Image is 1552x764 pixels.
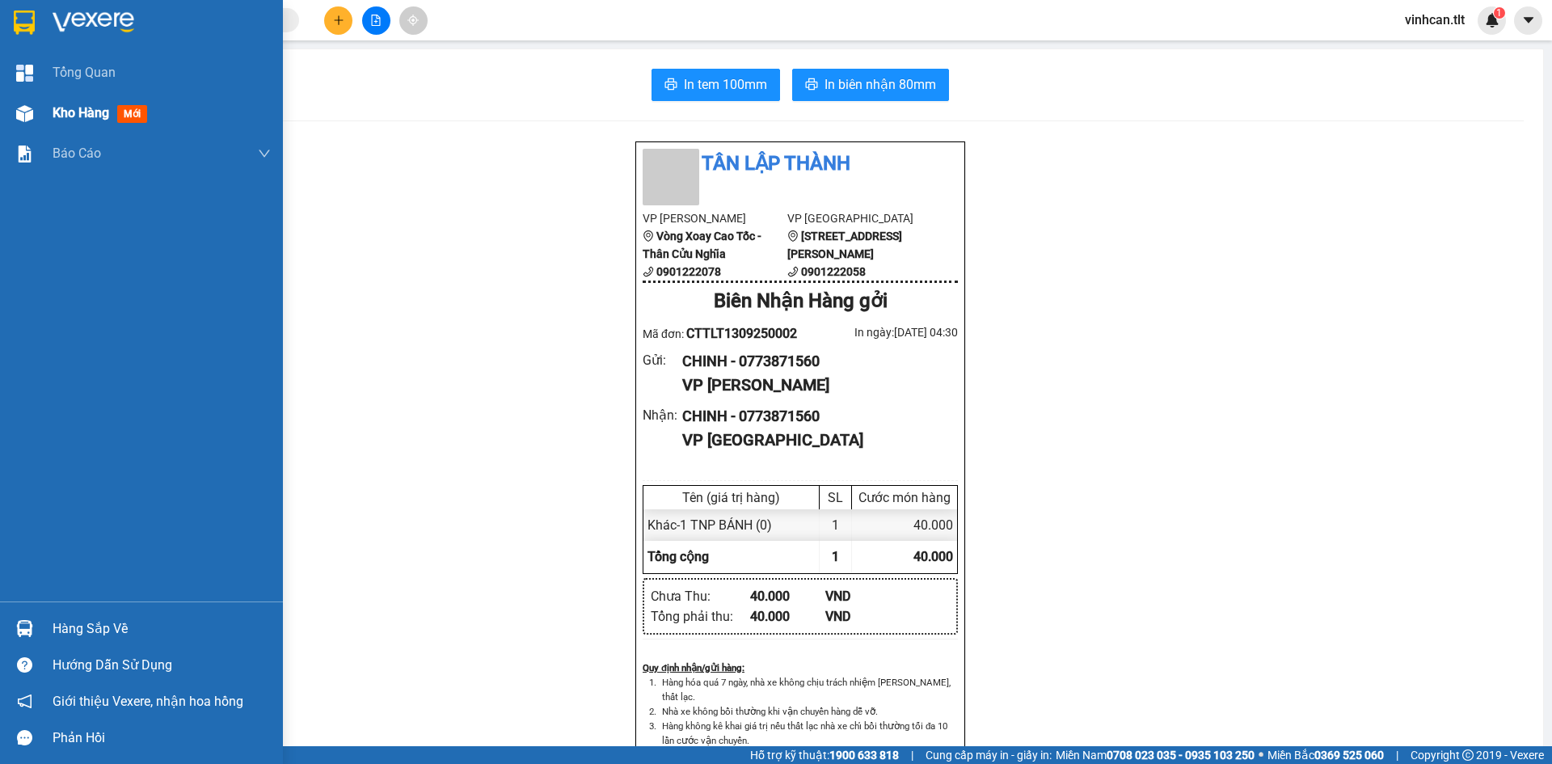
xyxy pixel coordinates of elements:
[829,749,899,762] strong: 1900 633 818
[1056,746,1255,764] span: Miền Nam
[659,719,958,748] li: Hàng không kê khai giá trị nếu thất lạc nhà xe chỉ bồi thường tối đa 10 lần cước vận chuyển.
[333,15,344,26] span: plus
[824,490,847,505] div: SL
[825,606,900,627] div: VND
[1514,6,1542,35] button: caret-down
[911,746,913,764] span: |
[792,69,949,101] button: printerIn biên nhận 80mm
[16,105,33,122] img: warehouse-icon
[832,549,839,564] span: 1
[825,586,900,606] div: VND
[682,405,945,428] div: CHINH - 0773871560
[1462,749,1474,761] span: copyright
[647,517,772,533] span: Khác - 1 TNP BÁNH (0)
[117,105,147,123] span: mới
[17,730,32,745] span: message
[53,143,101,163] span: Báo cáo
[647,490,815,505] div: Tên (giá trị hàng)
[1392,10,1478,30] span: vinhcan.tlt
[750,606,825,627] div: 40.000
[370,15,382,26] span: file-add
[258,147,271,160] span: down
[53,62,116,82] span: Tổng Quan
[1107,749,1255,762] strong: 0708 023 035 - 0935 103 250
[53,726,271,750] div: Phản hồi
[682,350,945,373] div: CHINH - 0773871560
[643,323,800,344] div: Mã đơn:
[17,657,32,673] span: question-circle
[14,11,35,35] img: logo-vxr
[643,149,958,179] li: Tân Lập Thành
[651,586,750,606] div: Chưa Thu :
[1314,749,1384,762] strong: 0369 525 060
[362,6,390,35] button: file-add
[686,326,797,341] span: CTTLT1309250002
[9,116,360,158] div: [PERSON_NAME]
[1496,7,1502,19] span: 1
[53,105,109,120] span: Kho hàng
[682,428,945,453] div: VP [GEOGRAPHIC_DATA]
[643,286,958,317] div: Biên Nhận Hàng gởi
[651,606,750,627] div: Tổng phải thu :
[656,265,721,278] b: 0901222078
[407,15,419,26] span: aim
[659,704,958,719] li: Nhà xe không bồi thường khi vận chuyển hàng dễ vỡ.
[926,746,1052,764] span: Cung cấp máy in - giấy in:
[824,74,936,95] span: In biên nhận 80mm
[53,691,243,711] span: Giới thiệu Vexere, nhận hoa hồng
[913,549,953,564] span: 40.000
[1485,13,1499,27] img: icon-new-feature
[787,266,799,277] span: phone
[800,323,958,341] div: In ngày: [DATE] 04:30
[17,694,32,709] span: notification
[805,78,818,93] span: printer
[1494,7,1505,19] sup: 1
[53,653,271,677] div: Hướng dẫn sử dụng
[787,230,902,260] b: [STREET_ADDRESS][PERSON_NAME]
[16,620,33,637] img: warehouse-icon
[684,74,767,95] span: In tem 100mm
[1267,746,1384,764] span: Miền Bắc
[643,661,958,675] div: Quy định nhận/gửi hàng :
[324,6,352,35] button: plus
[1521,13,1536,27] span: caret-down
[1396,746,1398,764] span: |
[852,509,957,541] div: 40.000
[664,78,677,93] span: printer
[856,490,953,505] div: Cước món hàng
[750,586,825,606] div: 40.000
[787,209,932,227] li: VP [GEOGRAPHIC_DATA]
[659,675,958,704] li: Hàng hóa quá 7 ngày, nhà xe không chịu trách nhiệm [PERSON_NAME], thất lạc.
[643,230,654,242] span: environment
[16,65,33,82] img: dashboard-icon
[787,230,799,242] span: environment
[652,69,780,101] button: printerIn tem 100mm
[647,549,709,564] span: Tổng cộng
[643,230,761,260] b: Vòng Xoay Cao Tốc - Thân Cửu Nghĩa
[16,146,33,163] img: solution-icon
[820,509,852,541] div: 1
[53,617,271,641] div: Hàng sắp về
[682,373,945,398] div: VP [PERSON_NAME]
[399,6,428,35] button: aim
[1259,752,1263,758] span: ⚪️
[750,746,899,764] span: Hỗ trợ kỹ thuật:
[801,265,866,278] b: 0901222058
[75,77,294,105] text: CTTLT1309250002
[643,350,682,370] div: Gửi :
[643,266,654,277] span: phone
[643,405,682,425] div: Nhận :
[643,209,787,227] li: VP [PERSON_NAME]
